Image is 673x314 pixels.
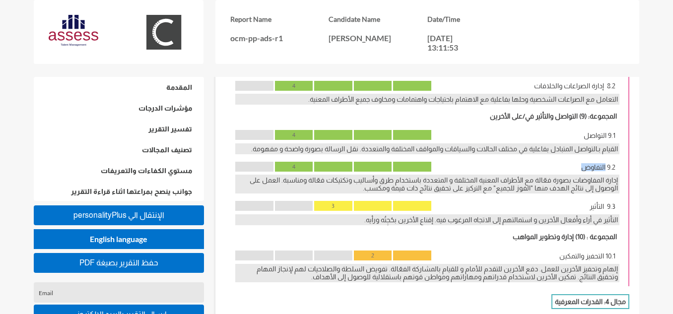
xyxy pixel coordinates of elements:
[34,119,204,139] a: تفسير التقرير
[235,214,619,225] div: التأثير في أراء وأفعال الأخرين و استمالتهم إلى الاتجاه المرغوب فيه. إقناع الأخرين بحُجِتُه ورأيه.
[139,15,189,50] img: OCM.svg
[487,110,619,123] h4: المجموعة: (9) التواصل والتأثير في/على الأخرين
[34,77,204,98] a: المقدمة
[437,202,616,210] p: 9.3 التأثير
[79,258,158,267] span: PDF حفظ التقرير بصيغة
[329,33,427,43] p: [PERSON_NAME]
[230,15,329,23] h3: Report Name
[437,163,616,171] p: 9.2 التفاوض
[49,15,98,46] img: AssessLogoo.svg
[235,94,619,105] div: التعامل مع الصراعات الشخصية وحلها بفاعلية مع الاهتمام باحتياجات واهتمامات ومخاوف جميع الأطراف الم...
[427,15,526,23] h3: Date/Time
[510,230,619,243] h4: المجموعة : (10) إدارة وتطوير المواهب
[437,82,616,90] p: 8.2 إدارة الصراعات والخلافات
[437,131,616,139] p: 9.1 التواصل
[34,160,204,181] a: مستوي الكفاءات والتعريفات
[235,264,619,283] div: إلهام وتحفيز الأخرين للعمل. دفع الأخرين للتقدم للأمام و للقيام بالمشاركة الفعّالة. تفويض السلطة و...
[90,234,147,244] span: English language
[230,33,329,43] p: ocm-pp-ads-r1
[275,162,313,172] div: 4
[34,205,204,225] button: personalityPlus اﻹنتقال الي
[314,201,352,211] div: 3
[73,211,164,219] span: personalityPlus اﻹنتقال الي
[34,98,204,119] a: مؤشرات الدرجات
[329,15,427,23] h3: Candidate Name
[354,251,392,260] div: 2
[275,130,313,140] div: 4
[275,81,313,91] div: 4
[551,294,629,309] h3: مجال 4: القدرات المعرفية
[427,33,472,52] p: [DATE] 13:11:53
[437,252,616,260] p: 10.1 التحفيز والتمكين
[34,181,204,202] a: جوانب ينصح بمراعتها اثناء قراءة التقرير
[34,139,204,160] a: تصنيف المجالات
[34,229,204,249] button: English language
[34,253,204,273] button: PDF حفظ التقرير بصيغة
[235,143,619,154] div: القيام بـالتواصل المتبادل بفاعلية في مختلف الحالات والسياقات والمواقف المختلفة والمتعددة. نقل الر...
[235,175,619,193] div: إدارة المفاوضات بصورة فعّالة مع الأطراف المعنية المختلفة و المتعددة باستخدام طرق وأساليب وتكتيكات...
